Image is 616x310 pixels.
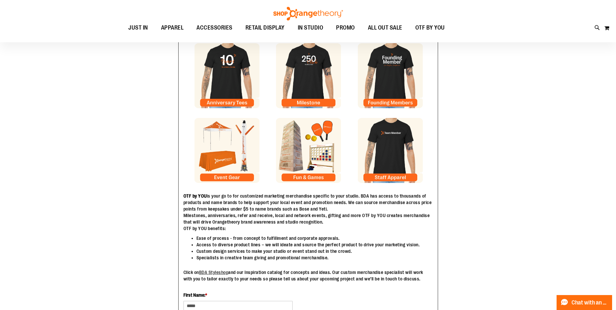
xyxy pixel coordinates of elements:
[128,20,148,35] span: JUST IN
[195,118,259,183] img: Anniversary Tile
[336,20,355,35] span: PROMO
[557,295,612,310] button: Chat with an Expert
[196,254,433,261] li: Specialists in creative team giving and promotional merchandise.
[358,118,423,183] img: Founding Member Tile
[415,20,445,35] span: OTF BY YOU
[161,20,184,35] span: APPAREL
[368,20,402,35] span: ALL OUT SALE
[199,270,229,275] a: BDA Styleshop
[196,235,433,241] li: Ease of process - from concept to fulfillment and corporate approvals.
[572,300,608,306] span: Chat with an Expert
[245,20,285,35] span: RETAIL DISPLAY
[196,248,433,254] li: Custom design services to make your studio or event stand out in the crowd.
[183,292,293,298] label: First Name:
[276,43,341,108] img: Milestone Tile
[196,241,433,248] li: Access to diverse product lines – we will ideate and source the perfect product to drive your mar...
[276,118,341,183] img: Milestone Tile
[298,20,323,35] span: IN STUDIO
[183,193,433,232] p: is your go to for customized marketing merchandise specific to your studio. BDA has access to tho...
[358,43,423,108] img: Founding Member Tile
[196,20,233,35] span: ACCESSORIES
[183,269,433,282] p: Click on and our Inspiration catalog for concepts and ideas. Our custom merchandise specialist wi...
[272,7,344,20] img: Shop Orangetheory
[195,43,259,108] img: Anniversary Tile
[183,193,207,199] strong: OTF by YOU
